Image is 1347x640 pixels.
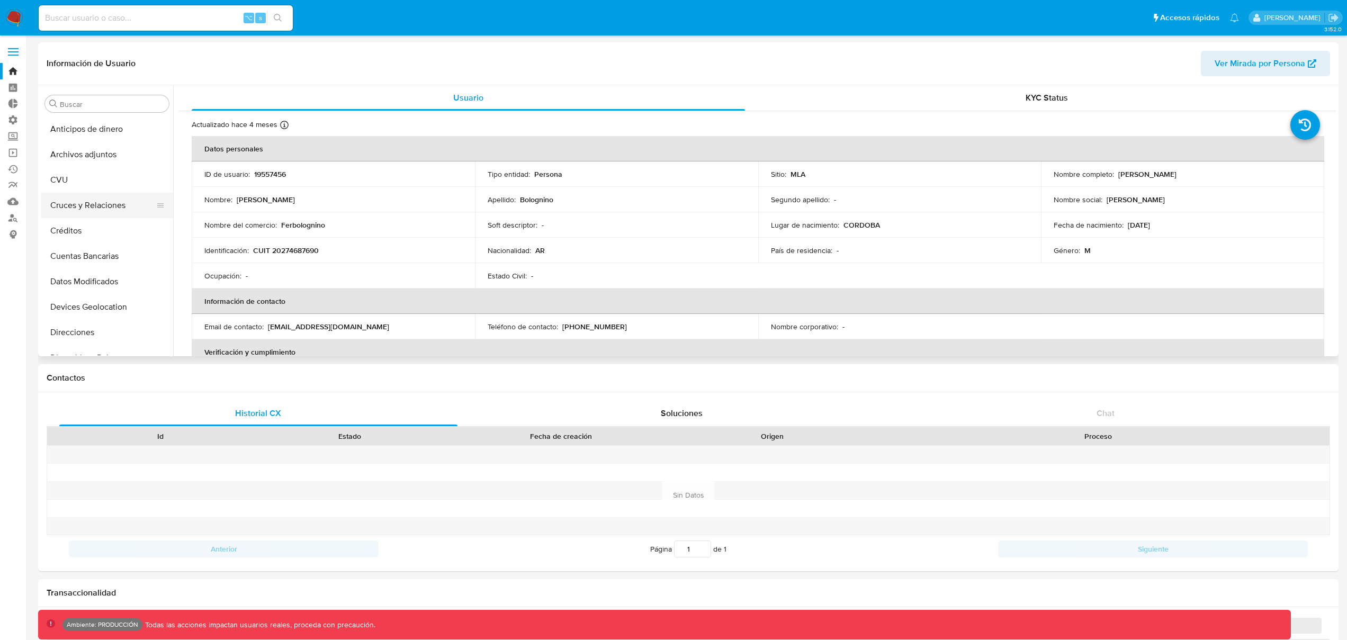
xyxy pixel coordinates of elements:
[771,220,839,230] p: Lugar de nacimiento :
[204,271,241,281] p: Ocupación :
[1084,246,1091,255] p: M
[1201,51,1330,76] button: Ver Mirada por Persona
[192,339,1324,365] th: Verificación y cumplimiento
[1054,195,1102,204] p: Nombre social :
[41,294,173,320] button: Devices Geolocation
[834,195,836,204] p: -
[535,246,545,255] p: AR
[1054,169,1114,179] p: Nombre completo :
[1160,12,1219,23] span: Accesos rápidos
[1230,13,1239,22] a: Notificaciones
[1264,13,1324,23] p: fernando.bolognino@mercadolibre.com
[41,218,173,244] button: Créditos
[237,195,295,204] p: [PERSON_NAME]
[534,169,562,179] p: Persona
[41,116,173,142] button: Anticipos de dinero
[842,322,845,331] p: -
[235,407,281,419] span: Historial CX
[771,322,838,331] p: Nombre corporativo :
[267,11,289,25] button: search-icon
[254,169,286,179] p: 19557456
[488,271,527,281] p: Estado Civil :
[542,220,544,230] p: -
[246,271,248,281] p: -
[874,431,1322,441] div: Proceso
[245,13,253,23] span: ⌥
[661,407,703,419] span: Soluciones
[192,289,1324,314] th: Información de contacto
[1118,169,1177,179] p: [PERSON_NAME]
[204,220,277,230] p: Nombre del comercio :
[771,169,786,179] p: Sitio :
[1054,246,1080,255] p: Género :
[453,92,483,104] span: Usuario
[204,195,232,204] p: Nombre :
[488,246,531,255] p: Nacionalidad :
[142,620,375,630] p: Todas las acciones impactan usuarios reales, proceda con precaución.
[204,246,249,255] p: Identificación :
[41,142,173,167] button: Archivos adjuntos
[69,540,379,557] button: Anterior
[531,271,533,281] p: -
[771,246,832,255] p: País de residencia :
[771,195,830,204] p: Segundo apellido :
[791,169,805,179] p: MLA
[520,195,553,204] p: Bolognino
[268,322,389,331] p: [EMAIL_ADDRESS][DOMAIN_NAME]
[1026,92,1068,104] span: KYC Status
[488,220,537,230] p: Soft descriptor :
[47,58,136,69] h1: Información de Usuario
[192,120,277,130] p: Actualizado hace 4 meses
[650,540,726,557] span: Página de
[49,100,58,108] button: Buscar
[263,431,437,441] div: Estado
[39,11,293,25] input: Buscar usuario o caso...
[1215,51,1305,76] span: Ver Mirada por Persona
[259,13,262,23] span: s
[60,100,165,109] input: Buscar
[41,345,173,371] button: Dispositivos Point
[1107,195,1165,204] p: [PERSON_NAME]
[488,169,530,179] p: Tipo entidad :
[204,169,250,179] p: ID de usuario :
[41,269,173,294] button: Datos Modificados
[843,220,880,230] p: CORDOBA
[281,220,325,230] p: Ferbolognino
[67,623,138,627] p: Ambiente: PRODUCCIÓN
[724,544,726,554] span: 1
[1328,12,1339,23] a: Salir
[73,431,248,441] div: Id
[1054,220,1124,230] p: Fecha de nacimiento :
[47,588,1330,598] h1: Transaccionalidad
[998,540,1308,557] button: Siguiente
[204,322,264,331] p: Email de contacto :
[837,246,839,255] p: -
[685,431,859,441] div: Origen
[1128,220,1150,230] p: [DATE]
[562,322,627,331] p: [PHONE_NUMBER]
[452,431,670,441] div: Fecha de creación
[488,322,558,331] p: Teléfono de contacto :
[253,246,319,255] p: CUIT 20274687690
[41,244,173,269] button: Cuentas Bancarias
[1097,407,1115,419] span: Chat
[41,167,173,193] button: CVU
[47,373,1330,383] h1: Contactos
[41,320,173,345] button: Direcciones
[488,195,516,204] p: Apellido :
[192,136,1324,161] th: Datos personales
[41,193,165,218] button: Cruces y Relaciones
